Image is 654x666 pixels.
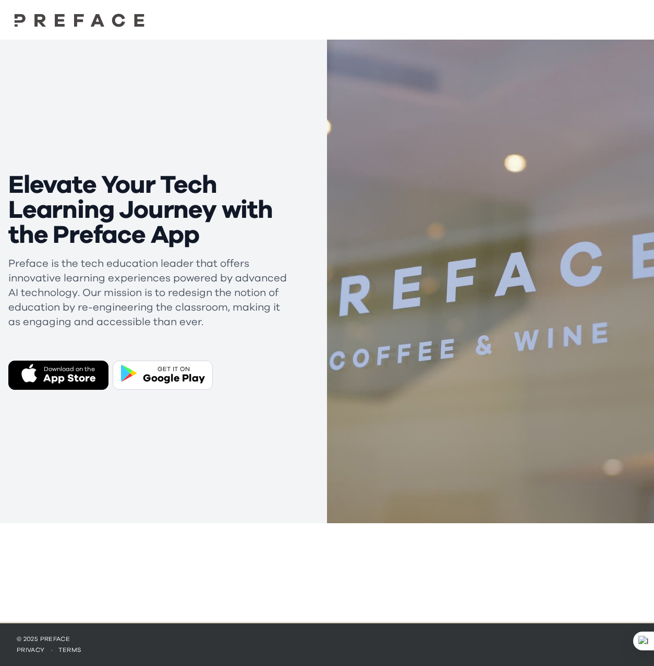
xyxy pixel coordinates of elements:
p: Preface is the tech education leader that offers innovative learning experiences powered by advan... [8,256,294,329]
button: Download on theApp Store [8,361,108,390]
span: · [45,647,58,653]
p: © 2025 Preface [17,635,637,643]
h1: Elevate Your Tech Learning Journey with the Preface App [8,173,294,248]
div: App Store [43,371,95,386]
img: Preface Logo [9,13,150,27]
div: Download on the [43,365,95,373]
a: privacy [17,647,45,653]
div: Google Play [143,371,205,386]
img: image [327,40,654,523]
a: terms [58,647,82,653]
div: GET IT ON [143,365,205,373]
button: GET IT ONGoogle Play [113,361,213,390]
